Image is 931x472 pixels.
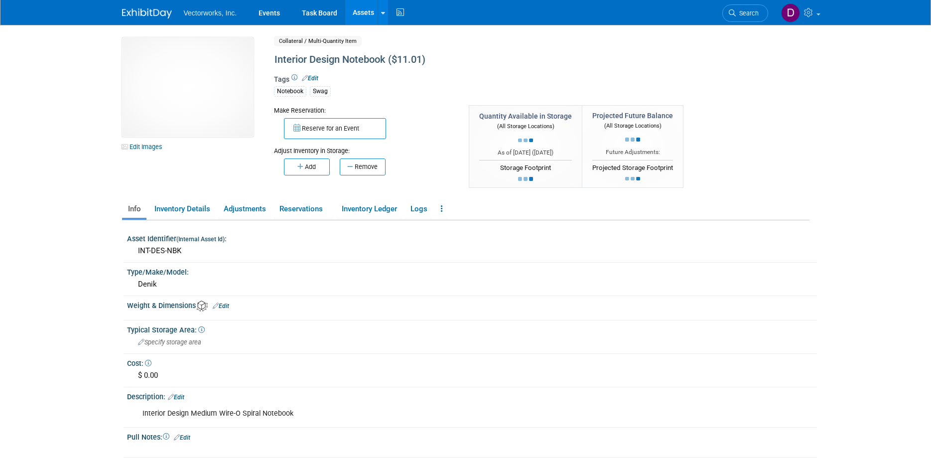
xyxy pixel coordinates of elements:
[722,4,768,22] a: Search
[174,434,190,441] a: Edit
[479,121,572,131] div: (All Storage Locations)
[518,139,533,143] img: loading...
[176,236,225,243] small: (Internal Asset Id)
[592,160,673,173] div: Projected Storage Footprint
[274,36,362,46] span: Collateral / Multi-Quantity Item
[625,138,640,142] img: loading...
[127,326,205,334] span: Typical Storage Area:
[284,118,386,139] button: Reserve for an Event
[127,389,817,402] div: Description:
[736,9,759,17] span: Search
[122,141,166,153] a: Edit Images
[625,177,640,181] img: loading...
[479,160,572,173] div: Storage Footprint
[340,158,386,175] button: Remove
[213,303,229,310] a: Edit
[184,9,237,17] span: Vectorworks, Inc.
[122,200,146,218] a: Info
[274,139,454,156] div: Adjust Inventory in Storage:
[134,368,809,383] div: $ 0.00
[534,149,551,156] span: [DATE]
[273,200,334,218] a: Reservations
[127,231,817,244] div: Asset Identifier :
[592,148,673,157] div: Future Adjustments:
[135,404,687,424] div: Interior Design Medium Wire-O Spiral Notebook
[271,51,727,69] div: Interior Design Notebook ($11.01)
[479,149,572,157] div: As of [DATE] ( )
[284,158,330,175] button: Add
[592,111,673,121] div: Projected Future Balance
[138,338,201,346] span: Specify storage area
[134,277,809,292] div: Denik
[336,200,402,218] a: Inventory Ledger
[274,86,306,97] div: Notebook
[218,200,271,218] a: Adjustments
[781,3,800,22] img: Don Hall
[122,37,254,137] img: View Images
[310,86,331,97] div: Swag
[197,301,208,312] img: Asset Weight and Dimensions
[479,111,572,121] div: Quantity Available in Storage
[168,394,184,401] a: Edit
[148,200,216,218] a: Inventory Details
[134,243,809,259] div: INT-DES-NBK
[274,74,727,103] div: Tags
[122,8,172,18] img: ExhibitDay
[404,200,433,218] a: Logs
[518,177,533,181] img: loading...
[302,75,318,82] a: Edit
[274,105,454,115] div: Make Reservation:
[127,356,817,368] div: Cost:
[592,121,673,130] div: (All Storage Locations)
[127,265,817,277] div: Type/Make/Model:
[127,430,817,443] div: Pull Notes:
[127,298,817,312] div: Weight & Dimensions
